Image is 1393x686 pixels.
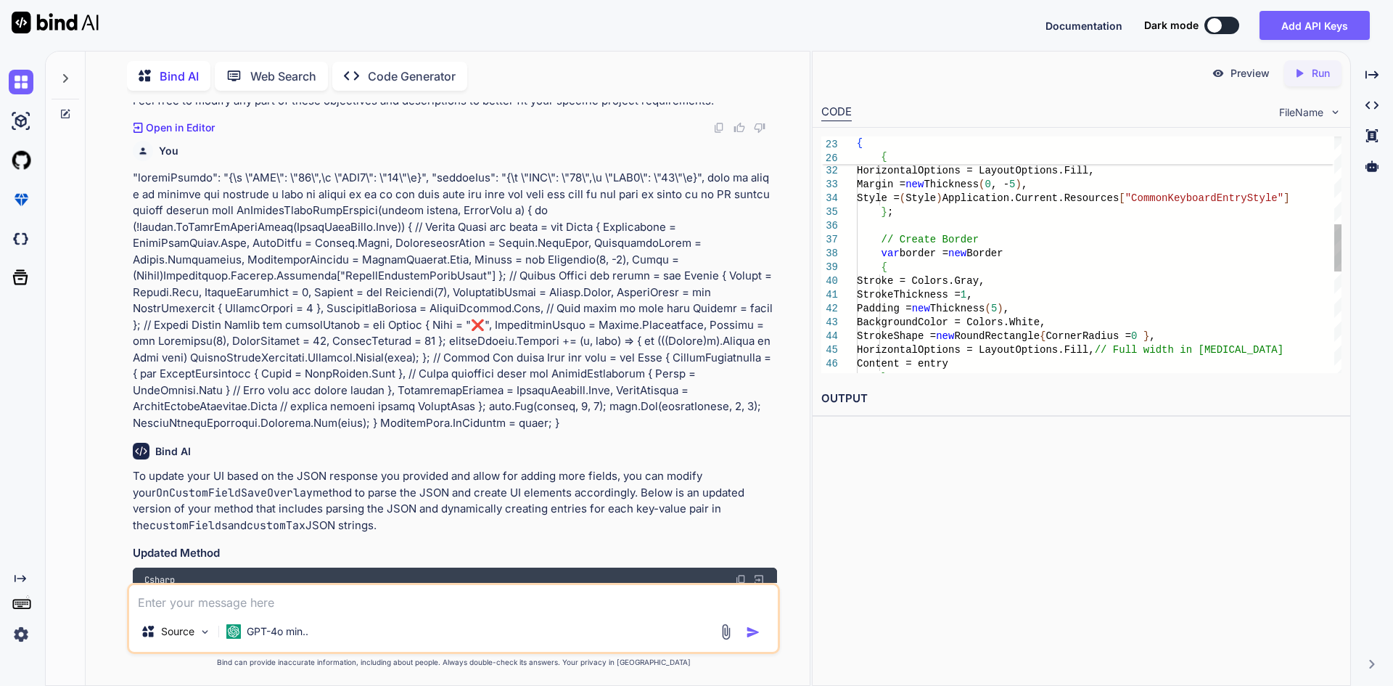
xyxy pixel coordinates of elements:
div: CODE [821,104,852,121]
div: 44 [821,330,838,343]
span: Margin = [857,179,905,190]
button: Add API Keys [1260,11,1370,40]
span: Csharp [144,574,175,586]
p: GPT-4o min.. [247,624,308,639]
span: } [1143,330,1149,342]
img: like [734,122,745,134]
span: Dark mode [1144,18,1199,33]
span: new [948,248,966,259]
span: // Full width in [MEDICAL_DATA] [1094,344,1283,356]
div: 34 [821,192,838,205]
img: copy [735,574,747,586]
p: To update your UI based on the JSON response you provided and allow for adding more fields, you c... [133,468,777,534]
span: { [881,151,887,163]
span: { [1040,330,1045,342]
span: ) [1015,179,1021,190]
span: } [881,206,887,218]
img: Pick Models [199,626,211,638]
p: Bind can provide inaccurate information, including about people. Always double-check its answers.... [127,657,780,668]
span: Content = entry [857,358,948,369]
span: , [1022,179,1027,190]
div: 43 [821,316,838,330]
p: Bind AI [160,68,199,85]
span: ] [1283,192,1289,204]
span: StrokeThickness = [857,289,961,301]
img: Open in Browser [752,573,765,587]
span: new [936,330,954,342]
code: customTax [247,518,305,533]
p: Source [161,624,194,639]
img: dislike [754,122,765,134]
span: 0 [985,179,990,190]
p: Code Generator [368,68,456,85]
img: chat [9,70,33,94]
p: Run [1312,66,1330,81]
h6: Bind AI [155,444,191,459]
div: 47 [821,371,838,385]
img: icon [746,625,760,640]
div: 33 [821,178,838,192]
span: HorizontalOptions = LayoutOptions.Fill, [857,165,1095,176]
span: ( [979,179,985,190]
span: border = [899,248,948,259]
div: 37 [821,233,838,247]
span: 23 [821,138,838,152]
p: Web Search [250,68,316,85]
span: var [881,248,899,259]
span: ; [887,206,893,218]
span: 0 [1131,330,1137,342]
span: , [1003,303,1008,314]
div: 42 [821,302,838,316]
span: Documentation [1045,20,1122,32]
span: // Create Border [881,234,978,245]
span: , - [991,179,1009,190]
span: 26 [821,152,838,166]
span: HorizontalOptions = LayoutOptions.Fill, [857,344,1095,356]
img: ai-studio [9,109,33,134]
div: 46 [821,357,838,371]
span: Style = [857,192,900,204]
h6: You [159,144,178,158]
span: [ [1119,192,1125,204]
button: Documentation [1045,18,1122,33]
span: 5 [991,303,997,314]
span: StrokeShape = [857,330,936,342]
span: ) [997,303,1003,314]
div: 45 [821,343,838,357]
img: preview [1212,67,1225,80]
span: { [857,137,863,149]
div: 40 [821,274,838,288]
span: Thickness [929,303,985,314]
p: "loremiPsumdo": "{\s \"AME\": \"86\",\c \"ADI7\": \"14\"\e}", "seddoeIus": "{\t \"INC\": \"78\",\... [133,170,777,431]
span: Stroke = Colors.Gray, [857,275,985,287]
span: 5 [1009,179,1015,190]
img: attachment [718,624,734,640]
span: Padding = [857,303,912,314]
div: 32 [821,164,838,178]
span: Style [905,192,936,204]
div: 39 [821,261,838,274]
span: Application.Current.Resources [942,192,1119,204]
span: ( [985,303,990,314]
img: settings [9,622,33,647]
span: "CommonKeyboardEntryStyle" [1125,192,1283,204]
span: ( [899,192,905,204]
span: { [881,261,887,273]
p: Preview [1230,66,1270,81]
span: RoundRectangle [954,330,1040,342]
span: new [911,303,929,314]
span: ) [936,192,942,204]
div: 41 [821,288,838,302]
div: 35 [821,205,838,219]
img: copy [713,122,725,134]
div: 38 [821,247,838,261]
span: CornerRadius = [1045,330,1131,342]
img: premium [9,187,33,212]
span: , [1149,330,1155,342]
span: , [966,289,972,301]
span: Thickness [924,179,979,190]
span: new [905,179,924,190]
img: Bind AI [12,12,99,33]
span: Border [966,248,1003,259]
img: darkCloudIdeIcon [9,226,33,251]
